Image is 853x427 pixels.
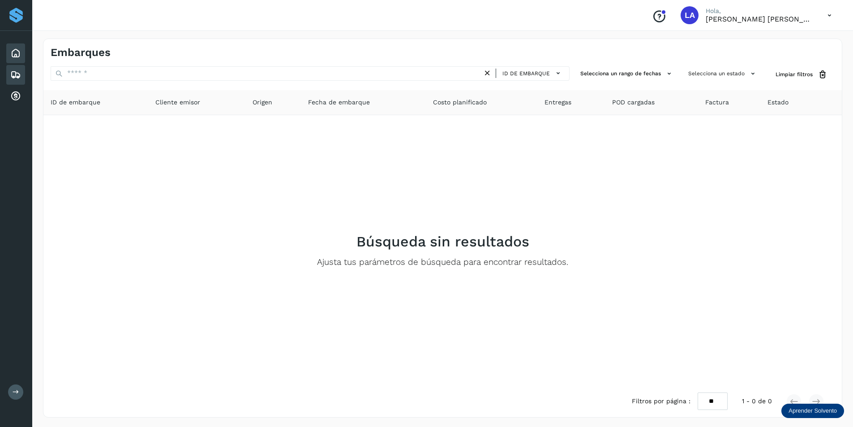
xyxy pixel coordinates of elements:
span: POD cargadas [612,98,655,107]
span: Entregas [544,98,571,107]
span: ID de embarque [502,69,550,78]
p: Aprender Solvento [789,407,837,414]
p: Luis Adrian Garcia Sanchez [706,15,813,23]
div: Cuentas por cobrar [6,86,25,106]
h2: Búsqueda sin resultados [356,233,529,250]
button: Selecciona un estado [685,66,761,81]
span: 1 - 0 de 0 [742,397,772,406]
div: Embarques [6,65,25,85]
button: Selecciona un rango de fechas [577,66,677,81]
span: Factura [705,98,729,107]
span: Estado [767,98,789,107]
button: ID de embarque [500,67,566,80]
span: ID de embarque [51,98,100,107]
div: Aprender Solvento [781,404,844,418]
div: Inicio [6,43,25,63]
span: Origen [253,98,272,107]
span: Costo planificado [433,98,487,107]
h4: Embarques [51,46,111,59]
p: Ajusta tus parámetros de búsqueda para encontrar resultados. [317,257,568,267]
span: Cliente emisor [155,98,200,107]
span: Filtros por página : [632,397,690,406]
span: Limpiar filtros [776,70,813,78]
p: Hola, [706,7,813,15]
span: Fecha de embarque [308,98,370,107]
button: Limpiar filtros [768,66,835,83]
